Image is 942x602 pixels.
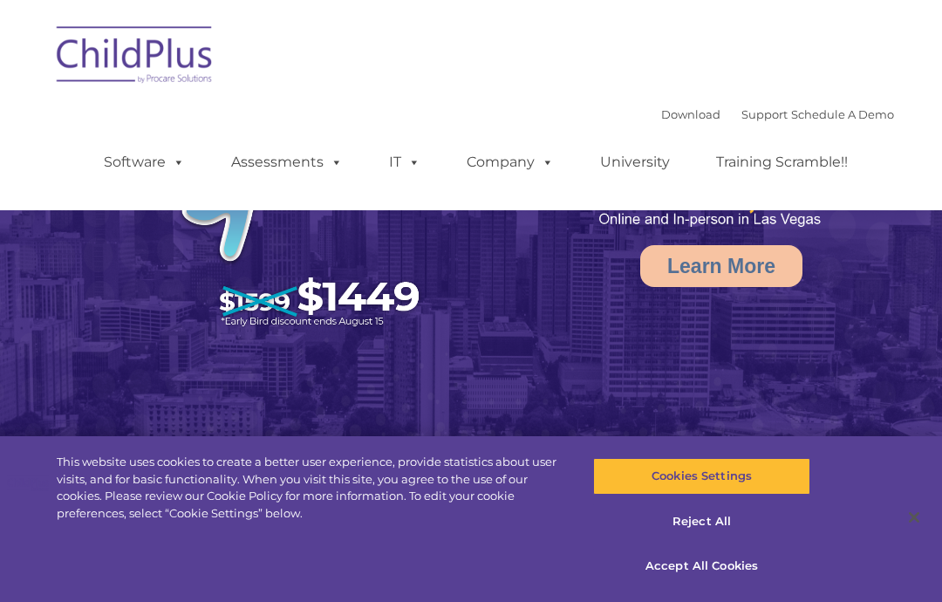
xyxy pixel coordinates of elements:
a: Assessments [214,145,360,180]
a: Learn More [640,245,802,287]
a: Software [86,145,202,180]
a: Schedule A Demo [791,107,894,121]
a: IT [372,145,438,180]
font: | [661,107,894,121]
div: This website uses cookies to create a better user experience, provide statistics about user visit... [57,454,565,522]
a: Support [741,107,788,121]
img: ChildPlus by Procare Solutions [48,14,222,101]
button: Accept All Cookies [593,548,809,585]
button: Cookies Settings [593,458,809,495]
a: University [583,145,687,180]
a: Download [661,107,720,121]
button: Reject All [593,503,809,540]
button: Close [895,498,933,537]
a: Company [449,145,571,180]
a: Training Scramble!! [699,145,865,180]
